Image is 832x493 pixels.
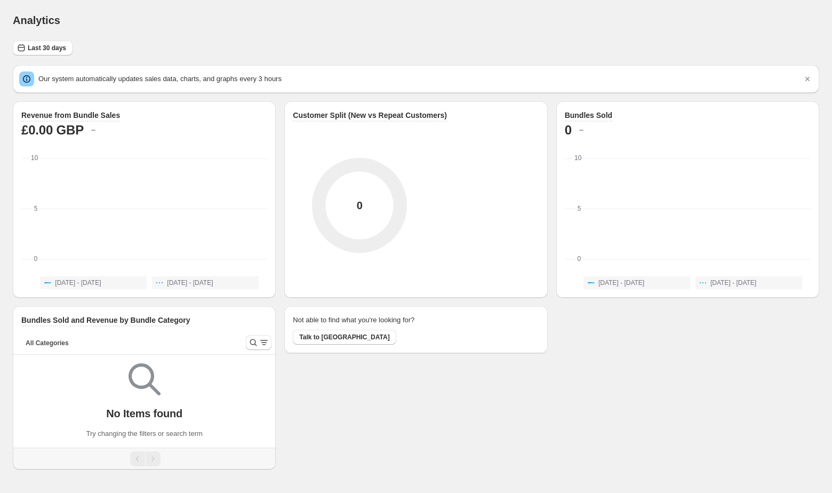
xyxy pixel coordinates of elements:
h2: Not able to find what you're looking for? [293,315,414,325]
button: [DATE] - [DATE] [695,276,802,289]
text: 0 [34,255,38,263]
button: [DATE] - [DATE] [40,276,147,289]
span: [DATE] - [DATE] [55,279,101,287]
h2: 0 [565,122,572,139]
button: Dismiss notification [800,71,815,86]
h3: Bundles Sold and Revenue by Bundle Category [21,315,190,325]
button: [DATE] - [DATE] [583,276,690,289]
text: 5 [34,205,38,212]
h2: £0.00 GBP [21,122,84,139]
h1: Analytics [13,14,60,27]
span: Our system automatically updates sales data, charts, and graphs every 3 hours [38,75,282,83]
h3: Bundles Sold [565,110,612,121]
nav: Pagination [13,448,276,470]
text: 5 [577,205,581,212]
text: 10 [574,154,582,162]
span: [DATE] - [DATE] [167,279,213,287]
button: [DATE] - [DATE] [152,276,259,289]
span: Talk to [GEOGRAPHIC_DATA] [299,333,389,341]
p: No Items found [106,407,182,420]
text: 10 [31,154,38,162]
h3: Customer Split (New vs Repeat Customers) [293,110,447,121]
h3: Revenue from Bundle Sales [21,110,120,121]
button: Talk to [GEOGRAPHIC_DATA] [293,330,396,345]
text: 0 [577,255,581,263]
button: Search and filter results [246,335,271,350]
img: Empty search results [129,363,161,395]
button: Last 30 days [13,41,73,55]
span: [DATE] - [DATE] [598,279,644,287]
span: [DATE] - [DATE] [710,279,756,287]
p: Try changing the filters or search term [86,428,202,439]
span: Last 30 days [28,44,66,52]
span: All Categories [26,339,69,347]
